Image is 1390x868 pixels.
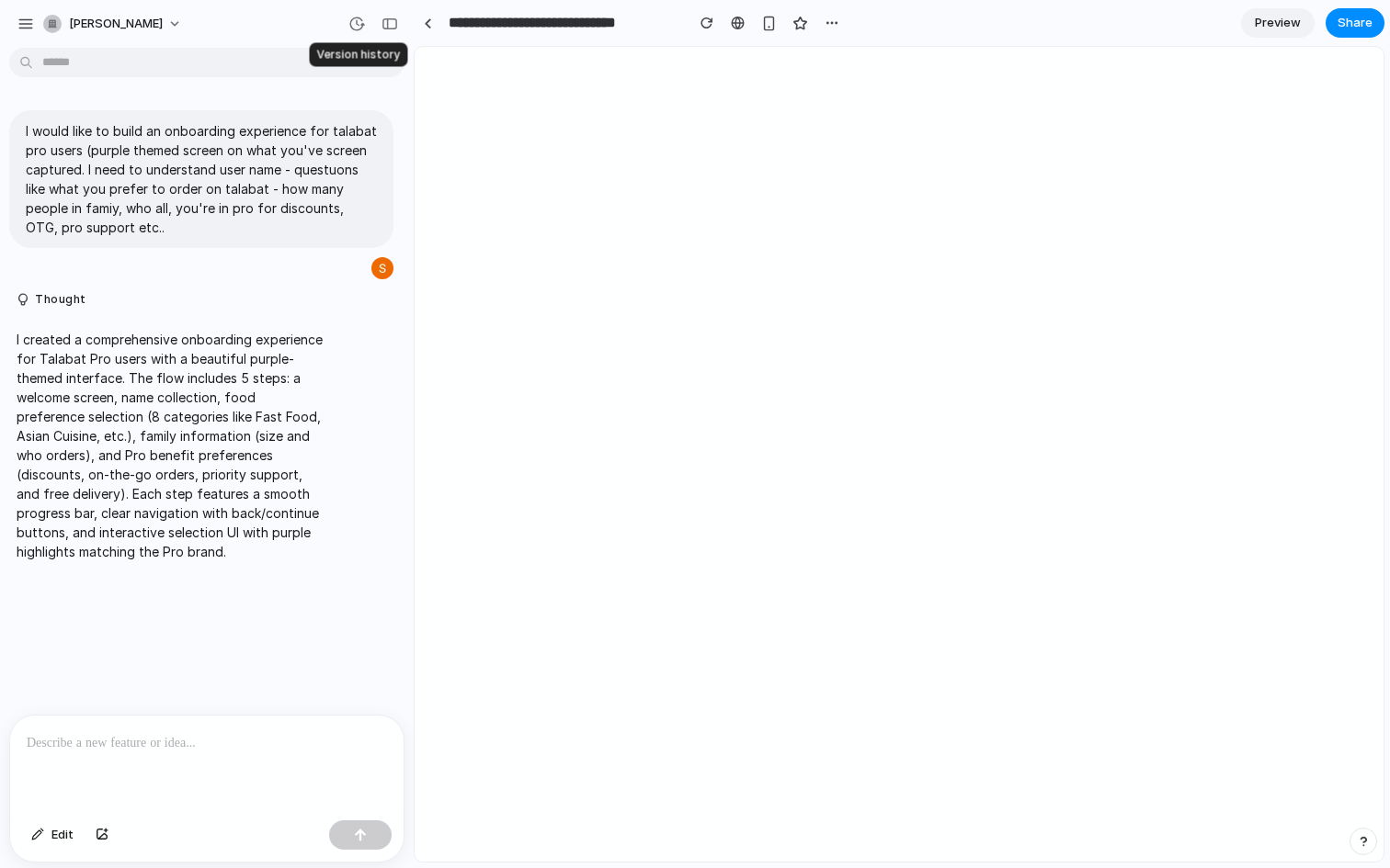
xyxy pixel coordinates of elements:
[51,826,74,844] span: Edit
[1326,8,1384,38] button: Share
[22,820,83,850] button: Edit
[69,15,163,33] span: [PERSON_NAME]
[310,43,408,67] div: Version history
[1338,14,1373,32] span: Share
[1241,8,1315,38] a: Preview
[1255,14,1301,32] span: Preview
[17,330,324,561] p: I created a comprehensive onboarding experience for Talabat Pro users with a beautiful purple-the...
[36,9,191,39] button: [PERSON_NAME]
[26,121,377,237] p: I would like to build an onboarding experience for talabat pro users (purple themed screen on wha...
